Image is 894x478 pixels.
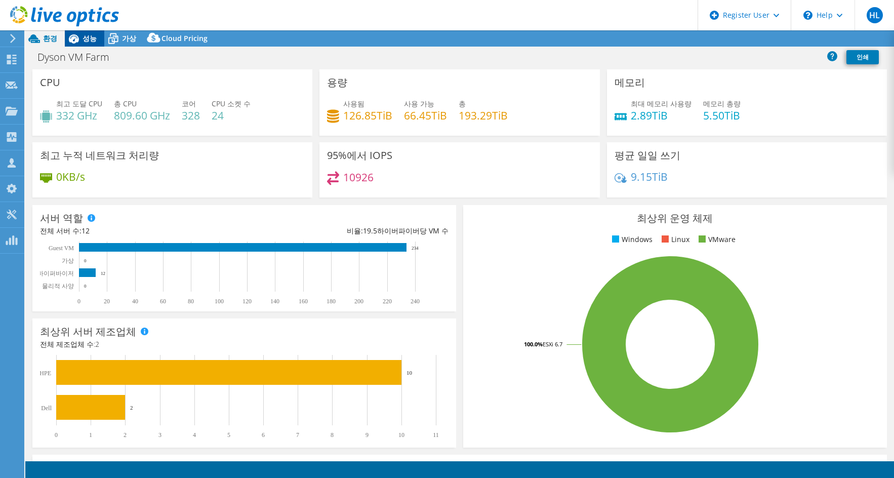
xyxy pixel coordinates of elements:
[703,99,741,108] span: 메모리 총량
[130,405,133,411] text: 2
[867,7,883,23] span: HL
[40,225,244,236] div: 전체 서버 수:
[703,110,741,121] h4: 5.50TiB
[524,340,543,348] tspan: 100.0%
[212,110,251,121] h4: 24
[846,50,879,64] a: 인쇄
[33,52,125,63] h1: Dyson VM Farm
[42,283,74,290] text: 물리적 사양
[56,171,85,182] h4: 0KB/s
[84,284,87,289] text: 0
[615,77,645,88] h3: 메모리
[459,99,466,108] span: 총
[343,110,392,121] h4: 126.85TiB
[161,33,208,43] span: Cloud Pricing
[609,234,653,245] li: Windows
[299,298,308,305] text: 160
[696,234,736,245] li: VMware
[365,431,369,439] text: 9
[803,11,812,20] svg: \n
[83,33,97,43] span: 성능
[82,226,90,235] span: 12
[659,234,689,245] li: Linux
[343,172,374,183] h4: 10926
[471,213,879,224] h3: 최상위 운영 체제
[41,405,52,412] text: Dell
[40,213,83,224] h3: 서버 역할
[615,150,680,161] h3: 평균 일일 쓰기
[404,99,434,108] span: 사용 가능
[459,110,508,121] h4: 193.29TiB
[631,99,692,108] span: 최대 메모리 사용량
[114,110,170,121] h4: 809.60 GHz
[84,258,87,263] text: 0
[412,246,419,251] text: 234
[193,431,196,439] text: 4
[40,326,136,337] h3: 최상위 서버 제조업체
[56,110,102,121] h4: 332 GHz
[40,339,449,350] h4: 전체 제조업체 수:
[101,271,105,276] text: 12
[124,431,127,439] text: 2
[132,298,138,305] text: 40
[242,298,252,305] text: 120
[104,298,110,305] text: 20
[215,298,224,305] text: 100
[270,298,279,305] text: 140
[95,339,99,349] span: 2
[343,99,364,108] span: 사용됨
[89,431,92,439] text: 1
[631,171,668,182] h4: 9.15TiB
[37,270,74,277] text: 하이퍼바이저
[114,99,137,108] span: 총 CPU
[212,99,251,108] span: CPU 소켓 수
[55,431,58,439] text: 0
[158,431,161,439] text: 3
[56,99,102,108] span: 최고 도달 CPU
[182,110,200,121] h4: 328
[40,77,60,88] h3: CPU
[43,33,57,43] span: 환경
[327,150,392,161] h3: 95%에서 IOPS
[363,226,377,235] span: 19.5
[404,110,447,121] h4: 66.45TiB
[631,110,692,121] h4: 2.89TiB
[227,431,230,439] text: 5
[182,99,196,108] span: 코어
[122,33,136,43] span: 가상
[188,298,194,305] text: 80
[383,298,392,305] text: 220
[543,340,562,348] tspan: ESXi 6.7
[398,431,404,439] text: 10
[77,298,80,305] text: 0
[244,225,448,236] div: 비율: 하이버파이버당 VM 수
[296,431,299,439] text: 7
[39,370,51,377] text: HPE
[331,431,334,439] text: 8
[160,298,166,305] text: 60
[407,370,413,376] text: 10
[327,298,336,305] text: 180
[49,245,74,252] text: Guest VM
[433,431,439,439] text: 11
[411,298,420,305] text: 240
[62,257,74,264] text: 가상
[327,77,347,88] h3: 용량
[40,150,159,161] h3: 최고 누적 네트워크 처리량
[262,431,265,439] text: 6
[354,298,363,305] text: 200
